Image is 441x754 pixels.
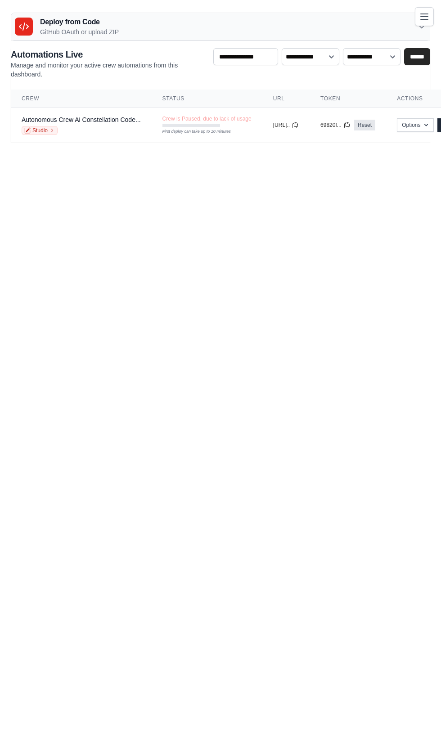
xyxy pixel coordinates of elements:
a: Reset [354,120,375,130]
th: Crew [11,90,152,108]
button: Toggle navigation [415,7,434,26]
a: Studio [22,126,58,135]
button: 69820f... [320,121,351,129]
div: First deploy can take up to 10 minutes [162,129,220,135]
th: URL [262,90,310,108]
p: Manage and monitor your active crew automations from this dashboard. [11,61,206,79]
h2: Automations Live [11,48,206,61]
p: GitHub OAuth or upload ZIP [40,27,119,36]
th: Status [152,90,262,108]
h3: Deploy from Code [40,17,119,27]
button: Options [397,118,433,132]
th: Token [310,90,386,108]
span: Crew is Paused, due to lack of usage [162,115,252,122]
a: Autonomous Crew Ai Constellation Code... [22,116,141,123]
